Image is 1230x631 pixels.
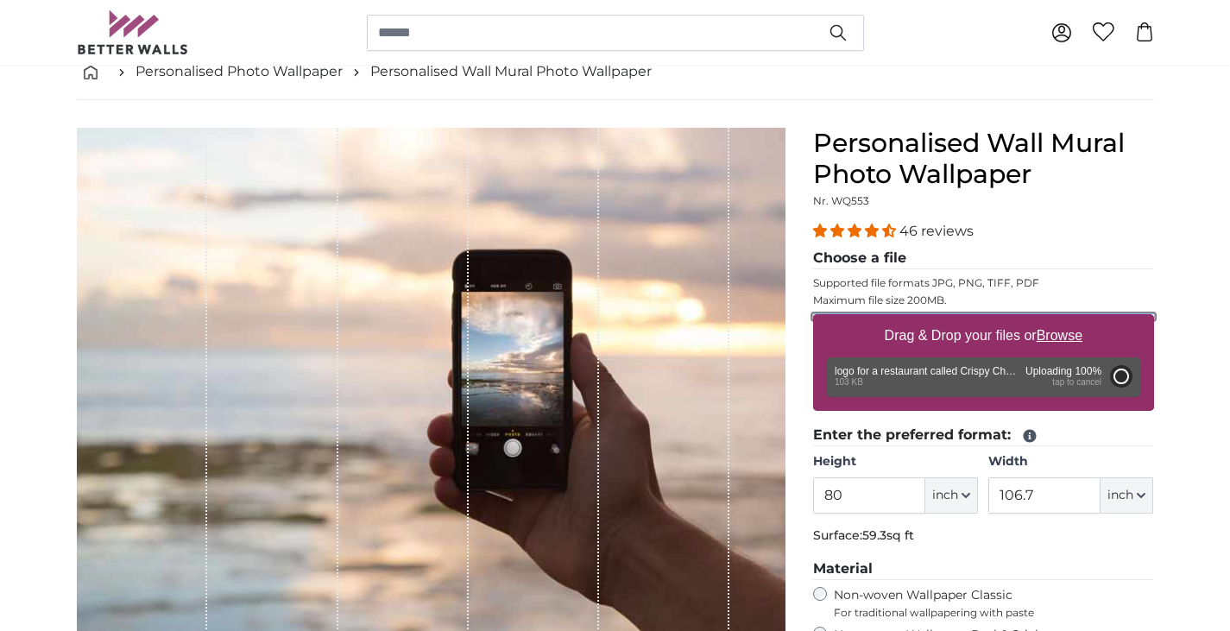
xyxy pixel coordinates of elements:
legend: Choose a file [813,248,1154,269]
p: Surface: [813,527,1154,545]
nav: breadcrumbs [77,44,1154,100]
a: Personalised Wall Mural Photo Wallpaper [370,61,652,82]
p: Supported file formats JPG, PNG, TIFF, PDF [813,276,1154,290]
span: 4.37 stars [813,223,899,239]
span: 46 reviews [899,223,974,239]
p: Maximum file size 200MB. [813,293,1154,307]
span: Nr. WQ553 [813,194,869,207]
span: inch [932,487,958,504]
label: Height [813,453,978,470]
a: Personalised Photo Wallpaper [136,61,343,82]
legend: Enter the preferred format: [813,425,1154,446]
img: Betterwalls [77,10,189,54]
span: For traditional wallpapering with paste [834,606,1154,620]
u: Browse [1037,328,1082,343]
h1: Personalised Wall Mural Photo Wallpaper [813,128,1154,190]
button: inch [925,477,978,514]
label: Non-woven Wallpaper Classic [834,587,1154,620]
label: Drag & Drop your files or [877,319,1088,353]
legend: Material [813,558,1154,580]
span: 59.3sq ft [862,527,914,543]
label: Width [988,453,1153,470]
span: inch [1107,487,1133,504]
button: inch [1101,477,1153,514]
